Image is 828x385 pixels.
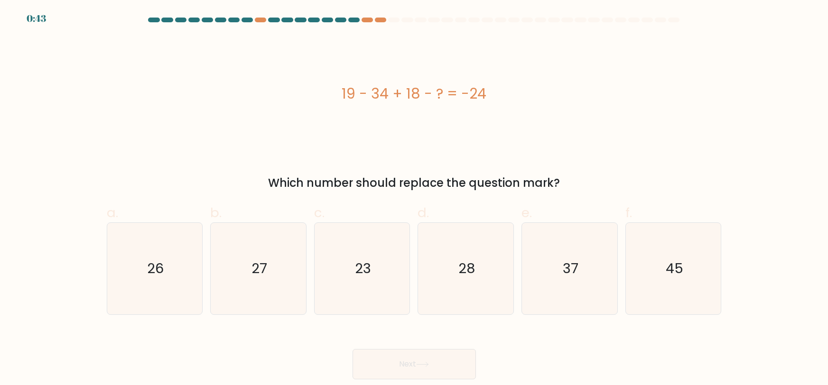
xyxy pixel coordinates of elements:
[563,259,578,278] text: 37
[210,203,222,222] span: b.
[112,174,716,192] div: Which number should replace the question mark?
[314,203,325,222] span: c.
[107,83,722,104] div: 19 - 34 + 18 - ? = -24
[521,203,532,222] span: e.
[418,203,429,222] span: d.
[666,259,683,278] text: 45
[353,349,476,379] button: Next
[27,11,46,26] div: 0:43
[107,203,118,222] span: a.
[147,259,164,278] text: 26
[251,259,267,278] text: 27
[625,203,632,222] span: f.
[458,259,475,278] text: 28
[355,259,371,278] text: 23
